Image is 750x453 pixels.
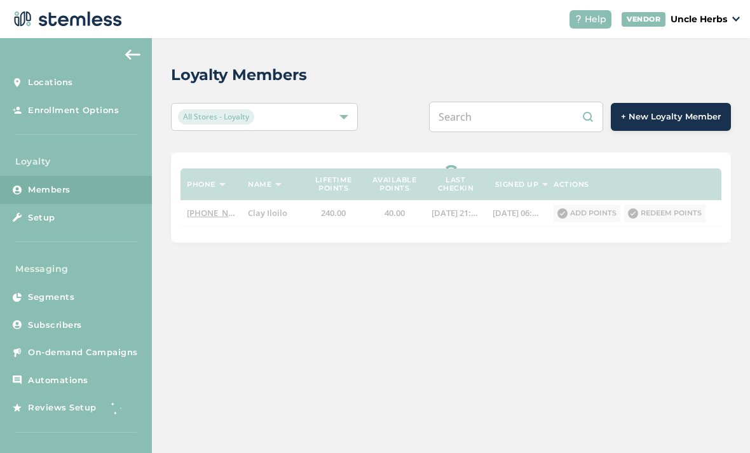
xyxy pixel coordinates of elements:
img: glitter-stars-b7820f95.gif [106,395,132,421]
img: icon_down-arrow-small-66adaf34.svg [732,17,740,22]
img: icon-help-white-03924b79.svg [575,15,582,23]
span: Setup [28,212,55,224]
span: Help [585,13,606,26]
img: logo-dark-0685b13c.svg [10,6,122,32]
input: Search [429,102,603,132]
p: Uncle Herbs [671,13,727,26]
div: VENDOR [622,12,665,27]
span: Enrollment Options [28,104,119,117]
span: Subscribers [28,319,82,332]
span: Reviews Setup [28,402,97,414]
span: All Stores - Loyalty [178,109,254,125]
span: Automations [28,374,88,387]
img: icon-arrow-back-accent-c549486e.svg [125,50,140,60]
button: + New Loyalty Member [611,103,731,131]
span: On-demand Campaigns [28,346,138,359]
span: Segments [28,291,74,304]
h2: Loyalty Members [171,64,307,86]
span: + New Loyalty Member [621,111,721,123]
iframe: Chat Widget [686,392,750,453]
span: Locations [28,76,73,89]
span: Members [28,184,71,196]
